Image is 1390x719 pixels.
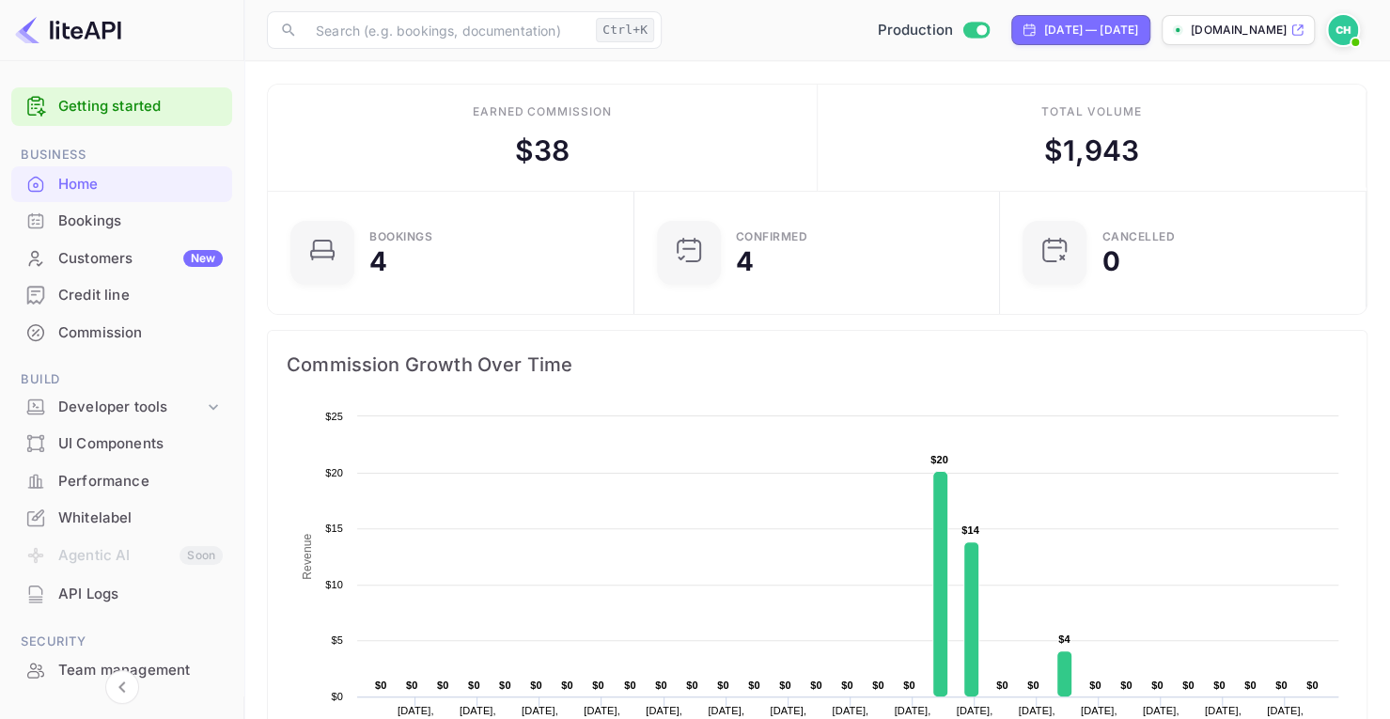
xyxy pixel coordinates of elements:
[1213,680,1226,691] text: $0
[11,500,232,537] div: Whitelabel
[325,411,343,422] text: $25
[530,680,542,691] text: $0
[375,680,387,691] text: $0
[325,467,343,478] text: $20
[903,680,915,691] text: $0
[105,670,139,704] button: Collapse navigation
[11,203,232,240] div: Bookings
[1275,680,1288,691] text: $0
[58,471,223,492] div: Performance
[11,241,232,277] div: CustomersNew
[1011,15,1150,45] div: Click to change the date range period
[779,680,791,691] text: $0
[11,426,232,462] div: UI Components
[1058,633,1070,645] text: $4
[11,652,232,689] div: Team management
[11,277,232,314] div: Credit line
[624,680,636,691] text: $0
[11,166,232,201] a: Home
[58,322,223,344] div: Commission
[58,211,223,232] div: Bookings
[11,463,232,498] a: Performance
[11,145,232,165] span: Business
[961,524,980,536] text: $14
[437,680,449,691] text: $0
[11,241,232,275] a: CustomersNew
[561,680,573,691] text: $0
[11,576,232,611] a: API Logs
[1306,680,1319,691] text: $0
[930,454,948,465] text: $20
[996,680,1008,691] text: $0
[11,576,232,613] div: API Logs
[1328,15,1358,45] img: Cas Hulsbosch
[1041,103,1142,120] div: Total volume
[655,680,667,691] text: $0
[406,680,418,691] text: $0
[736,231,808,242] div: Confirmed
[11,500,232,535] a: Whitelabel
[305,11,588,49] input: Search (e.g. bookings, documentation)
[717,680,729,691] text: $0
[872,680,884,691] text: $0
[11,203,232,238] a: Bookings
[1101,231,1175,242] div: CANCELLED
[869,20,996,41] div: Switch to Sandbox mode
[287,350,1348,380] span: Commission Growth Over Time
[1120,680,1132,691] text: $0
[11,632,232,652] span: Security
[325,523,343,534] text: $15
[58,433,223,455] div: UI Components
[183,250,223,267] div: New
[11,369,232,390] span: Build
[58,584,223,605] div: API Logs
[58,285,223,306] div: Credit line
[841,680,853,691] text: $0
[11,166,232,203] div: Home
[877,20,953,41] span: Production
[686,680,698,691] text: $0
[369,248,387,274] div: 4
[11,426,232,461] a: UI Components
[15,15,121,45] img: LiteAPI logo
[11,87,232,126] div: Getting started
[58,248,223,270] div: Customers
[58,508,223,529] div: Whitelabel
[736,248,754,274] div: 4
[1027,680,1039,691] text: $0
[1101,248,1119,274] div: 0
[1191,22,1287,39] p: [DOMAIN_NAME]
[1044,22,1138,39] div: [DATE] — [DATE]
[499,680,511,691] text: $0
[11,277,232,312] a: Credit line
[596,18,654,42] div: Ctrl+K
[11,315,232,350] a: Commission
[1244,680,1257,691] text: $0
[331,634,343,646] text: $5
[58,397,204,418] div: Developer tools
[58,96,223,117] a: Getting started
[748,680,760,691] text: $0
[325,579,343,590] text: $10
[1182,680,1195,691] text: $0
[1043,130,1139,172] div: $ 1,943
[301,533,314,579] text: Revenue
[331,691,343,702] text: $0
[468,680,480,691] text: $0
[515,130,570,172] div: $ 38
[11,652,232,687] a: Team management
[473,103,612,120] div: Earned commission
[11,391,232,424] div: Developer tools
[11,315,232,352] div: Commission
[11,463,232,500] div: Performance
[58,660,223,681] div: Team management
[1089,680,1101,691] text: $0
[369,231,432,242] div: Bookings
[810,680,822,691] text: $0
[1151,680,1164,691] text: $0
[592,680,604,691] text: $0
[58,174,223,195] div: Home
